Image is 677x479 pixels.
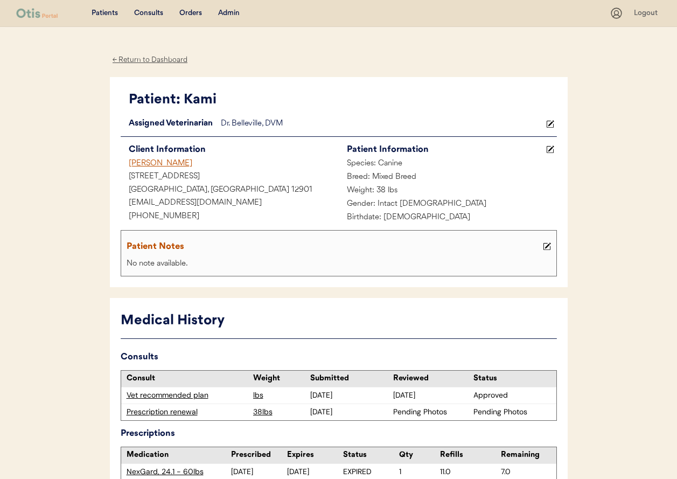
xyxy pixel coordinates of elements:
[393,407,471,418] div: Pending Photos
[339,184,557,198] div: Weight: 38 lbs
[253,373,308,384] div: Weight
[127,407,248,418] div: Prescription renewal
[393,390,471,401] div: [DATE]
[121,184,339,197] div: [GEOGRAPHIC_DATA], [GEOGRAPHIC_DATA] 12901
[121,197,339,210] div: [EMAIL_ADDRESS][DOMAIN_NAME]
[287,467,343,477] div: [DATE]
[134,8,163,19] div: Consults
[310,373,388,384] div: Submitted
[129,90,557,110] div: Patient: Kami
[473,373,551,384] div: Status
[634,8,661,19] div: Logout
[501,450,556,461] div: Remaining
[218,8,240,19] div: Admin
[343,467,399,477] div: EXPIRED
[121,157,339,171] div: [PERSON_NAME]
[310,390,388,401] div: [DATE]
[501,467,556,477] div: 7.0
[231,467,287,477] div: [DATE]
[399,467,440,477] div: 1
[124,258,554,271] div: No note available.
[339,171,557,184] div: Breed: Mixed Breed
[129,142,339,157] div: Client Information
[253,407,308,418] div: 38lbs
[92,8,118,19] div: Patients
[231,450,287,461] div: Prescribed
[127,373,248,384] div: Consult
[343,450,399,461] div: Status
[121,311,557,331] div: Medical History
[127,239,540,254] div: Patient Notes
[110,54,191,66] div: ← Return to Dashboard
[121,117,221,131] div: Assigned Veterinarian
[127,450,231,461] div: Medication
[440,467,495,477] div: 11.0
[179,8,202,19] div: Orders
[287,450,343,461] div: Expires
[121,210,339,224] div: [PHONE_NUMBER]
[121,350,557,365] div: Consults
[473,390,551,401] div: Approved
[473,407,551,418] div: Pending Photos
[339,157,557,171] div: Species: Canine
[127,390,248,401] div: Vet recommended plan
[127,467,231,477] div: NexGard, 24.1 - 60lbs
[339,198,557,211] div: Gender: Intact [DEMOGRAPHIC_DATA]
[121,426,557,441] div: Prescriptions
[253,390,308,401] div: lbs
[399,450,440,461] div: Qty
[393,373,471,384] div: Reviewed
[221,117,543,131] div: Dr. Belleville, DVM
[121,170,339,184] div: [STREET_ADDRESS]
[310,407,388,418] div: [DATE]
[339,211,557,225] div: Birthdate: [DEMOGRAPHIC_DATA]
[440,450,495,461] div: Refills
[347,142,543,157] div: Patient Information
